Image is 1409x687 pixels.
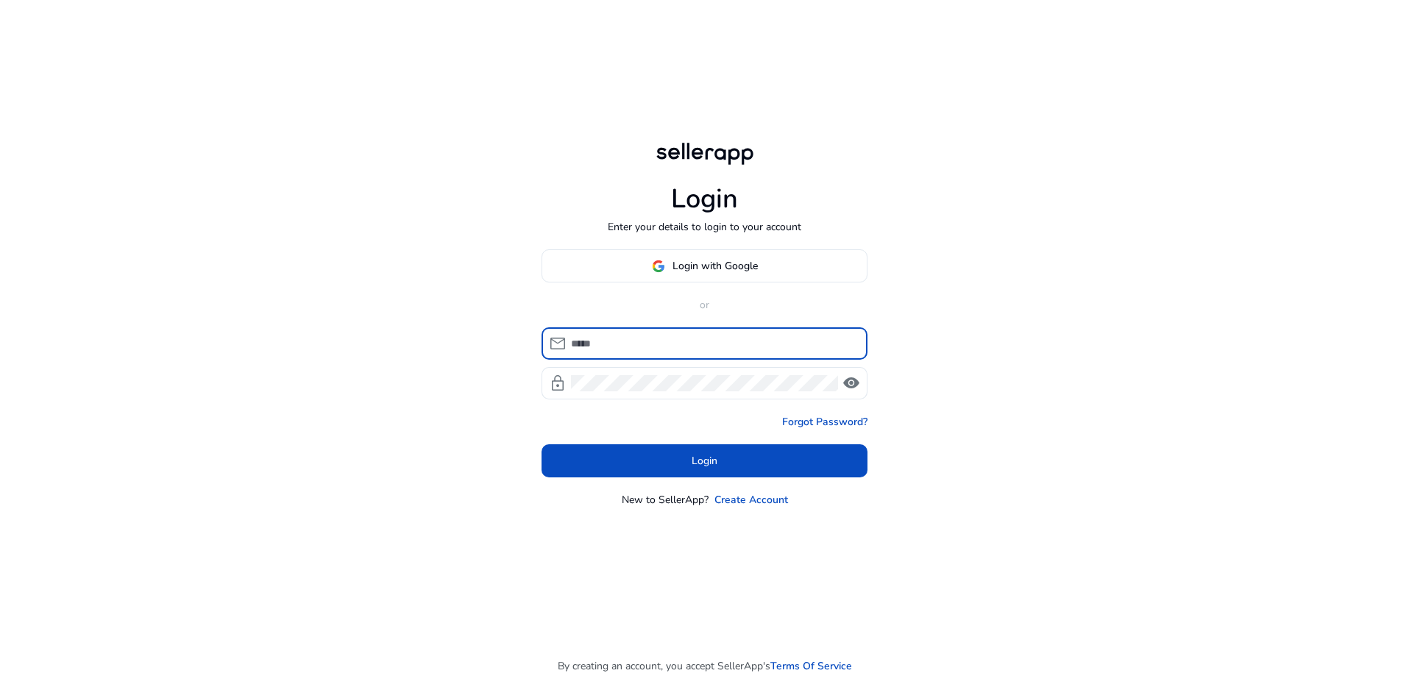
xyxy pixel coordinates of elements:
[782,414,867,430] a: Forgot Password?
[622,492,709,508] p: New to SellerApp?
[692,453,717,469] span: Login
[770,658,852,674] a: Terms Of Service
[549,374,567,392] span: lock
[542,249,867,282] button: Login with Google
[549,335,567,352] span: mail
[542,444,867,477] button: Login
[842,374,860,392] span: visibility
[652,260,665,273] img: google-logo.svg
[714,492,788,508] a: Create Account
[671,183,738,215] h1: Login
[608,219,801,235] p: Enter your details to login to your account
[542,297,867,313] p: or
[672,258,758,274] span: Login with Google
